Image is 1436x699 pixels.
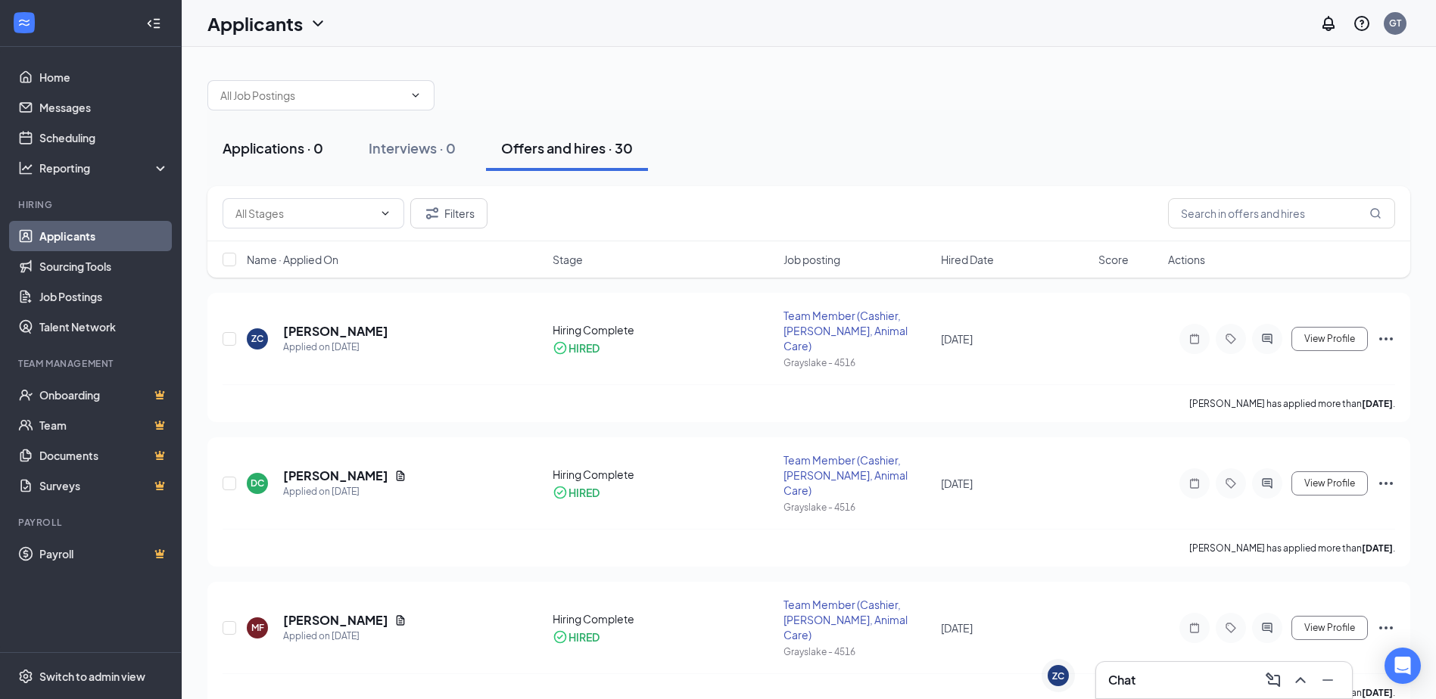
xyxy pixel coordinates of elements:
svg: Filter [423,204,441,222]
a: OnboardingCrown [39,380,169,410]
a: TeamCrown [39,410,169,440]
div: MF [251,621,264,634]
div: Hiring [18,198,166,211]
div: HIRED [568,340,600,356]
div: Open Intercom Messenger [1385,648,1421,684]
svg: Tag [1222,622,1240,634]
div: Team Member (Cashier, [PERSON_NAME], Animal Care) [783,308,932,353]
span: Job posting [783,252,840,267]
svg: Minimize [1319,671,1337,689]
div: Payroll [18,516,166,529]
svg: CheckmarkCircle [553,629,568,645]
a: PayrollCrown [39,539,169,569]
div: Hiring Complete [553,467,775,482]
input: All Job Postings [220,87,403,104]
p: [PERSON_NAME] has applied more than . [1189,542,1395,555]
div: Switch to admin view [39,669,145,684]
a: Sourcing Tools [39,251,169,281]
button: Minimize [1316,668,1340,692]
div: Applied on [DATE] [283,484,407,499]
span: Hired Date [941,252,994,267]
h5: [PERSON_NAME] [283,468,388,484]
button: ChevronUp [1288,668,1313,692]
svg: CheckmarkCircle [553,485,568,500]
div: Offers and hires · 30 [501,138,633,157]
a: Applicants [39,221,169,251]
div: GT [1389,17,1401,30]
button: View Profile [1291,327,1368,351]
svg: ChevronDown [379,207,391,219]
div: Grayslake - 4516 [783,501,932,514]
div: Interviews · 0 [369,138,456,157]
div: HIRED [568,485,600,500]
svg: ActiveChat [1258,622,1276,634]
input: All Stages [235,205,373,222]
a: Job Postings [39,281,169,312]
p: [PERSON_NAME] has applied more than . [1189,397,1395,410]
a: SurveysCrown [39,471,169,501]
div: Hiring Complete [553,322,775,337]
div: Team Member (Cashier, [PERSON_NAME], Animal Care) [783,597,932,642]
svg: Document [394,470,407,482]
div: ZC [1052,669,1064,682]
div: DC [251,477,264,489]
button: ComposeMessage [1261,668,1285,692]
h1: Applicants [207,11,303,36]
div: ZC [251,332,263,345]
svg: Note [1185,622,1204,634]
div: Applied on [DATE] [283,340,388,355]
div: Applications · 0 [223,138,323,157]
h5: [PERSON_NAME] [283,612,388,629]
svg: Tag [1222,333,1240,345]
div: Reporting [39,160,170,176]
a: DocumentsCrown [39,440,169,471]
button: Filter Filters [410,198,487,228]
button: View Profile [1291,471,1368,496]
svg: Analysis [18,160,33,176]
svg: WorkstreamLogo [17,15,32,30]
button: View Profile [1291,616,1368,640]
svg: Ellipses [1377,330,1395,348]
span: Name · Applied On [247,252,338,267]
span: View Profile [1304,334,1355,344]
span: Actions [1168,252,1205,267]
a: Home [39,62,169,92]
svg: Note [1185,333,1204,345]
svg: ChevronUp [1291,671,1310,689]
span: View Profile [1304,623,1355,633]
svg: ComposeMessage [1264,671,1282,689]
svg: MagnifyingGlass [1369,207,1381,219]
div: Applied on [DATE] [283,629,407,644]
div: Team Management [18,357,166,370]
svg: Ellipses [1377,619,1395,637]
svg: Collapse [146,16,161,31]
h3: Chat [1108,672,1135,688]
span: Stage [553,252,583,267]
b: [DATE] [1362,542,1393,554]
svg: Notifications [1319,14,1338,33]
a: Scheduling [39,123,169,153]
span: [DATE] [941,332,973,346]
a: Talent Network [39,312,169,342]
svg: CheckmarkCircle [553,340,568,356]
svg: QuestionInfo [1353,14,1371,33]
span: Score [1098,252,1129,267]
h5: [PERSON_NAME] [283,323,388,340]
svg: Note [1185,477,1204,489]
input: Search in offers and hires [1168,198,1395,228]
span: [DATE] [941,477,973,490]
svg: Settings [18,669,33,684]
svg: ChevronDown [410,89,422,101]
span: [DATE] [941,621,973,635]
div: Grayslake - 4516 [783,356,932,369]
div: Hiring Complete [553,611,775,626]
a: Messages [39,92,169,123]
svg: ActiveChat [1258,333,1276,345]
svg: ActiveChat [1258,477,1276,489]
svg: Tag [1222,477,1240,489]
span: View Profile [1304,478,1355,489]
div: Grayslake - 4516 [783,645,932,658]
div: HIRED [568,629,600,645]
b: [DATE] [1362,398,1393,409]
b: [DATE] [1362,687,1393,698]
